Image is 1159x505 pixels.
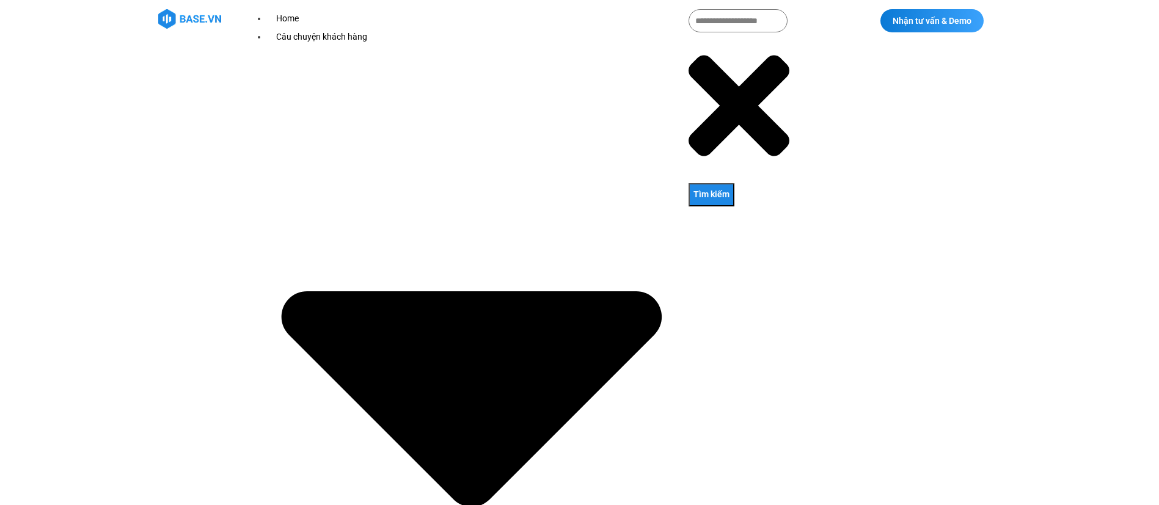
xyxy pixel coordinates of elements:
[689,183,734,206] button: Tìm kiếm
[880,9,984,32] a: Nhận tư vấn & Demo
[693,189,729,199] span: Tìm kiếm
[893,16,971,25] span: Nhận tư vấn & Demo
[267,9,308,28] a: Home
